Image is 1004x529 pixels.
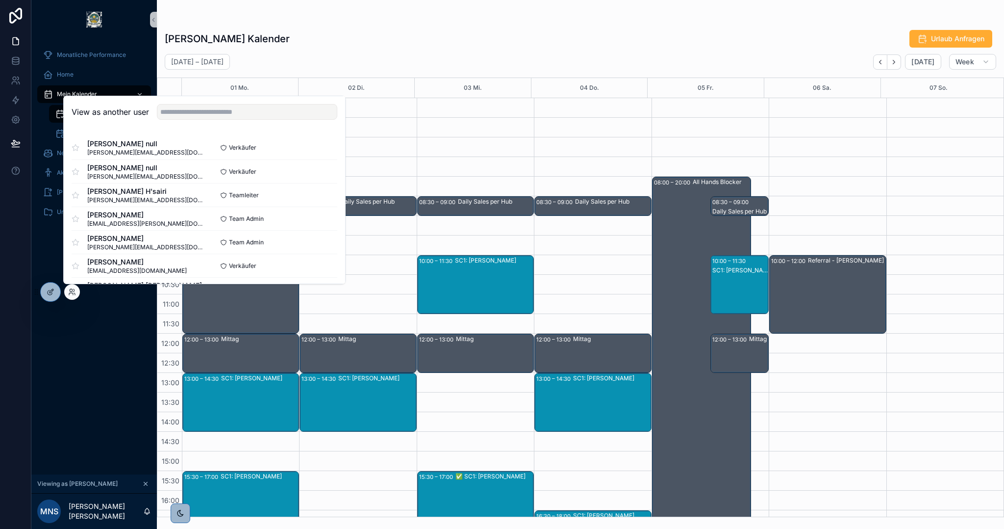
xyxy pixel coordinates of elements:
span: Urlaub Anfragen [931,34,984,44]
span: [PERSON_NAME] null [87,139,204,149]
span: Verkäufer [229,262,256,270]
div: Mittag [573,335,650,343]
span: 12:00 [159,339,182,347]
span: Team Admin [229,238,264,246]
span: 15:30 [159,476,182,485]
span: [PERSON_NAME] [PERSON_NAME] [87,281,204,291]
span: [PERSON_NAME] [87,234,204,243]
button: 04 Do. [580,78,599,98]
span: Monatliche Performance [57,51,126,59]
div: Mittag [456,335,533,343]
span: 16:30 [159,516,182,524]
div: Mittag [338,335,415,343]
div: Daily Sales per Hub [712,208,768,215]
div: SC1: [PERSON_NAME] [338,374,415,382]
div: SC1: [PERSON_NAME] [221,473,298,480]
div: 10:00 – 12:00Referral - [PERSON_NAME] [770,256,885,333]
div: 10:00 – 12:00 [771,256,808,266]
span: [PERSON_NAME] [57,188,104,196]
div: Mittag [749,335,768,343]
div: 13:00 – 14:30SC1: [PERSON_NAME] [535,373,651,431]
div: 12:00 – 13:00Mittag [300,334,416,372]
button: Urlaub Anfragen [909,30,992,48]
span: Neue Kunden [57,149,94,157]
div: 16:30 – 18:00 [536,511,573,521]
div: 13:00 – 14:30SC1: [PERSON_NAME] [300,373,416,431]
span: Verkäufer [229,144,256,152]
div: 07 So. [929,78,948,98]
div: 12:00 – 13:00Mittag [535,334,651,372]
div: 08:30 – 09:00Daily Sales per Hub [300,197,416,215]
a: Unterlagen [37,203,151,221]
button: 01 Mo. [230,78,249,98]
div: 06 Sa. [813,78,831,98]
div: 12:00 – 13:00 [419,335,456,344]
span: 15:00 [159,457,182,465]
span: [DATE] [911,57,934,66]
div: Mittag [221,335,298,343]
span: Verkäufer [229,168,256,176]
div: 12:00 – 13:00 [301,335,338,344]
span: [PERSON_NAME] [87,210,204,220]
h2: View as another user [72,106,149,118]
div: 10:00 – 11:30SC1: [PERSON_NAME] [711,256,768,314]
span: [PERSON_NAME][EMAIL_ADDRESS][DOMAIN_NAME] [87,243,204,251]
div: 10:00 – 12:00Montag Teamslot [183,256,299,333]
a: Mein Kalender [37,85,151,103]
span: 14:00 [159,418,182,426]
span: 14:30 [159,437,182,446]
h2: [DATE] – [DATE] [171,57,224,67]
div: 13:00 – 14:30SC1: [PERSON_NAME] [183,373,299,431]
span: Week [955,57,974,66]
div: 08:30 – 09:00Daily Sales per Hub [418,197,533,215]
button: Week [949,54,996,70]
span: [PERSON_NAME] H'sairi [87,186,204,196]
span: Mein Kalender [57,90,97,98]
span: [PERSON_NAME][EMAIL_ADDRESS][DOMAIN_NAME] [87,149,204,157]
button: 02 Di. [348,78,365,98]
div: 08:30 – 09:00 [536,197,575,207]
p: [PERSON_NAME] [PERSON_NAME] [69,502,143,521]
div: 08:00 – 20:00 [654,178,693,187]
div: All Hands Blocker [693,178,751,186]
span: Teamleiter [229,191,259,199]
span: [EMAIL_ADDRESS][DOMAIN_NAME] [87,267,187,275]
span: 16:00 [159,496,182,504]
div: SC1: [PERSON_NAME] [573,374,650,382]
a: Monatliche Performance [37,46,151,64]
h1: [PERSON_NAME] Kalender [165,32,290,46]
span: 11:30 [160,319,182,328]
span: 10:30 [159,280,182,289]
div: 08:30 – 09:00Daily Sales per Hub [711,197,768,215]
div: 15:30 – 17:00 [184,472,221,482]
button: 03 Mi. [464,78,482,98]
span: 11:00 [160,300,182,308]
span: [PERSON_NAME][EMAIL_ADDRESS][DOMAIN_NAME] [87,173,204,181]
div: 10:00 – 11:30SC1: [PERSON_NAME] [418,256,533,314]
div: 13:00 – 14:30 [536,374,573,384]
span: Team Admin [229,215,264,223]
div: scrollable content [31,39,157,234]
div: SC1: [PERSON_NAME] [221,374,298,382]
div: 10:00 – 11:30 [712,256,748,266]
button: [DATE] [905,54,941,70]
div: 08:30 – 09:00 [712,197,751,207]
span: Viewing as [PERSON_NAME] [37,480,118,488]
a: Alle Termine [49,125,151,142]
div: Daily Sales per Hub [458,198,533,206]
div: SC1: [PERSON_NAME] [573,512,650,520]
div: 10:00 – 11:30 [419,256,455,266]
button: 05 Fr. [698,78,714,98]
a: [PERSON_NAME] [37,184,151,201]
div: ✅ SC1: [PERSON_NAME] [455,473,533,480]
div: 12:00 – 13:00Mittag [183,334,299,372]
div: SC1: [PERSON_NAME] [712,266,768,274]
span: 12:30 [159,359,182,367]
span: 13:00 [159,378,182,387]
div: 12:00 – 13:00 [712,335,749,344]
button: Next [887,54,901,70]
